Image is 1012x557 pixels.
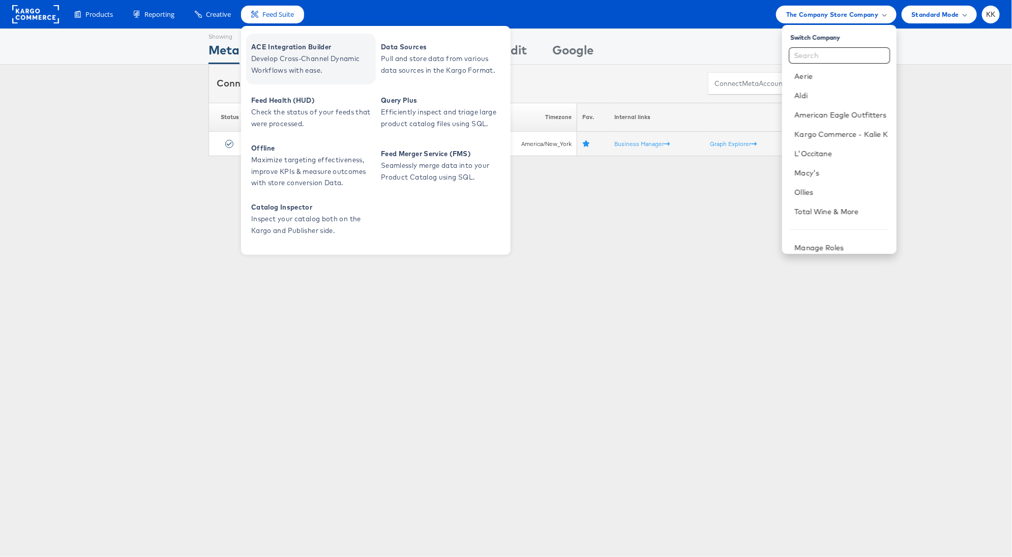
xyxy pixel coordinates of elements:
[794,110,888,120] a: American Eagle Outfitters
[251,142,373,154] span: Offline
[794,168,888,178] a: Macy's
[262,10,294,19] span: Feed Suite
[912,9,959,20] span: Standard Mode
[708,72,795,95] button: ConnectmetaAccounts
[794,187,888,197] a: Ollies
[246,34,376,84] a: ACE Integration Builder Develop Cross-Channel Dynamic Workflows with ease.
[742,79,759,89] span: meta
[209,41,240,64] div: Meta
[376,87,505,138] a: Query Plus Efficiently inspect and triage large product catalog files using SQL.
[251,106,373,130] span: Check the status of your feeds that were processed.
[710,140,757,148] a: Graph Explorer
[251,53,373,76] span: Develop Cross-Channel Dynamic Workflows with ease.
[246,87,376,138] a: Feed Health (HUD) Check the status of your feeds that were processed.
[794,129,888,139] a: Kargo Commerce - Kalie K
[790,29,896,42] div: Switch Company
[552,41,593,64] div: Google
[251,41,373,53] span: ACE Integration Builder
[789,47,890,64] input: Search
[144,10,174,19] span: Reporting
[209,103,251,132] th: Status
[794,149,888,159] a: L'Occitane
[381,53,503,76] span: Pull and store data from various data sources in the Kargo Format.
[381,106,503,130] span: Efficiently inspect and triage large product catalog files using SQL.
[85,10,113,19] span: Products
[206,10,231,19] span: Creative
[794,243,844,252] a: Manage Roles
[217,77,329,90] div: Connected accounts
[794,91,888,101] a: Aldi
[488,132,577,156] td: America/New_York
[794,71,888,81] a: Aerie
[381,160,503,183] span: Seamlessly merge data into your Product Catalog using SQL.
[246,194,376,245] a: Catalog Inspector Inspect your catalog both on the Kargo and Publisher side.
[786,9,879,20] span: The Company Store Company
[251,154,373,189] span: Maximize targeting effectiveness, improve KPIs & measure outcomes with store conversion Data.
[376,34,505,84] a: Data Sources Pull and store data from various data sources in the Kargo Format.
[251,201,373,213] span: Catalog Inspector
[246,140,376,191] a: Offline Maximize targeting effectiveness, improve KPIs & measure outcomes with store conversion D...
[381,41,503,53] span: Data Sources
[209,29,240,41] div: Showing
[381,148,503,160] span: Feed Merger Service (FMS)
[381,95,503,106] span: Query Plus
[986,11,996,18] span: KK
[376,140,505,191] a: Feed Merger Service (FMS) Seamlessly merge data into your Product Catalog using SQL.
[794,207,888,217] a: Total Wine & More
[251,213,373,237] span: Inspect your catalog both on the Kargo and Publisher side.
[251,95,373,106] span: Feed Health (HUD)
[488,103,577,132] th: Timezone
[614,140,670,148] a: Business Manager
